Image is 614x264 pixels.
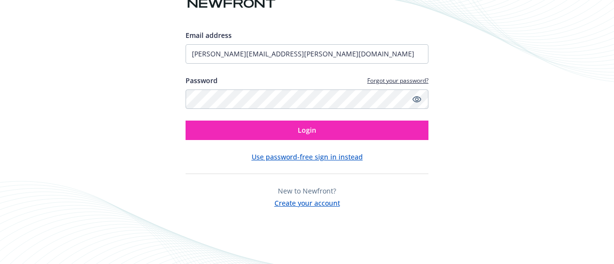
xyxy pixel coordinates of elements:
a: Forgot your password? [367,76,428,85]
span: Login [298,125,316,135]
button: Create your account [274,196,340,208]
button: Login [186,121,428,140]
span: Email address [186,31,232,40]
label: Password [186,75,218,86]
button: Use password-free sign in instead [252,152,363,162]
input: Enter your password [186,89,428,109]
a: Show password [411,93,423,105]
input: Enter your email [186,44,428,64]
span: New to Newfront? [278,186,336,195]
